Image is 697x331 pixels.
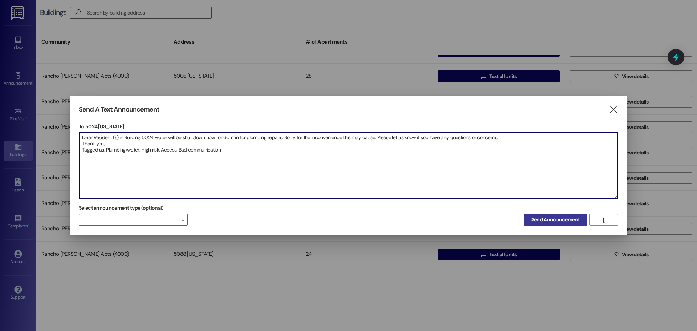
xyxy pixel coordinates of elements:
[79,202,164,214] label: Select announcement type (optional)
[608,106,618,113] i: 
[79,132,618,199] div: Dear Resident (s) in Building 5024 water will be shut down now for 60 min for plumbing repairs. S...
[524,214,587,226] button: Send Announcement
[601,217,606,223] i: 
[79,105,159,114] h3: Send A Text Announcement
[79,132,618,198] textarea: Dear Resident (s) in Building 5024 water will be shut down now for 60 min for plumbing repairs. S...
[531,216,580,223] span: Send Announcement
[79,123,618,130] p: To: 5024 [US_STATE]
